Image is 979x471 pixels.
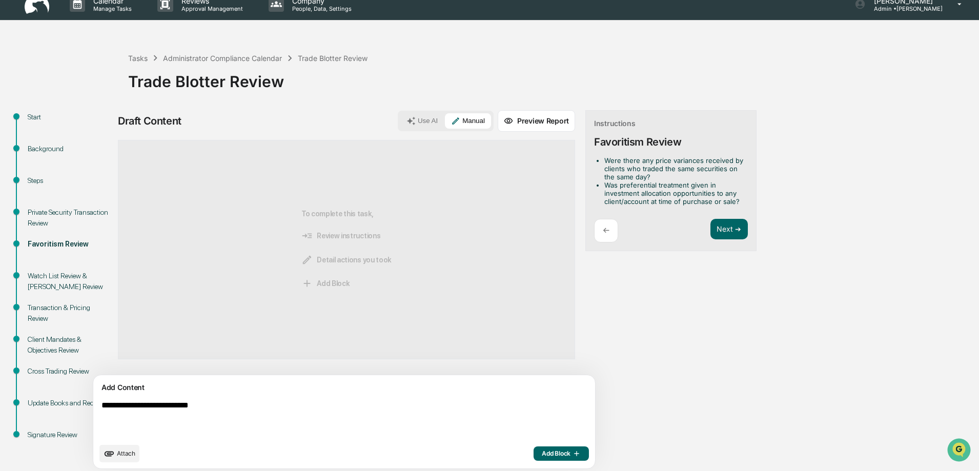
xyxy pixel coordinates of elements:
[28,239,112,250] div: Favoritism Review
[99,445,139,462] button: upload document
[28,112,112,122] div: Start
[72,173,124,181] a: Powered byPylon
[128,64,974,91] div: Trade Blotter Review
[301,254,392,265] span: Detail actions you took
[28,144,112,154] div: Background
[301,278,350,289] span: Add Block
[28,175,112,186] div: Steps
[102,174,124,181] span: Pylon
[28,302,112,324] div: Transaction & Pricing Review
[35,89,130,97] div: We're available if you need us!
[710,219,748,240] button: Next ➔
[400,113,444,129] button: Use AI
[10,78,29,97] img: 1746055101610-c473b297-6a78-478c-a979-82029cc54cd1
[534,446,589,461] button: Add Block
[6,145,69,163] a: 🔎Data Lookup
[85,129,127,139] span: Attestations
[28,429,112,440] div: Signature Review
[498,110,575,132] button: Preview Report
[174,81,187,94] button: Start new chat
[35,78,168,89] div: Start new chat
[99,381,589,394] div: Add Content
[74,130,83,138] div: 🗄️
[173,5,248,12] p: Approval Management
[118,115,181,127] div: Draft Content
[28,271,112,292] div: Watch List Review & [PERSON_NAME] Review
[301,157,392,342] div: To complete this task,
[21,129,66,139] span: Preclearance
[604,156,744,181] li: Were there any price variances received by clients who traded the same securities on the same day?
[6,125,70,144] a: 🖐️Preclearance
[10,150,18,158] div: 🔎
[10,22,187,38] p: How can we help?
[70,125,131,144] a: 🗄️Attestations
[28,207,112,229] div: Private Security Transaction Review
[284,5,357,12] p: People, Data, Settings
[28,366,112,377] div: Cross Trading Review
[301,230,380,241] span: Review instructions
[28,334,112,356] div: Client Mandates & Objectives Review
[866,5,943,12] p: Admin • [PERSON_NAME]
[298,54,368,63] div: Trade Blotter Review
[604,181,744,206] li: Was preferential treatment given in investment allocation opportunities to any client/account at ...
[542,449,581,458] span: Add Block
[594,119,636,128] div: Instructions
[28,398,112,408] div: Update Books and Records
[128,54,148,63] div: Tasks
[85,5,137,12] p: Manage Tasks
[445,113,491,129] button: Manual
[603,226,609,235] p: ←
[10,130,18,138] div: 🖐️
[21,149,65,159] span: Data Lookup
[594,136,681,148] div: Favoritism Review
[946,437,974,465] iframe: Open customer support
[163,54,282,63] div: Administrator Compliance Calendar
[117,449,135,457] span: Attach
